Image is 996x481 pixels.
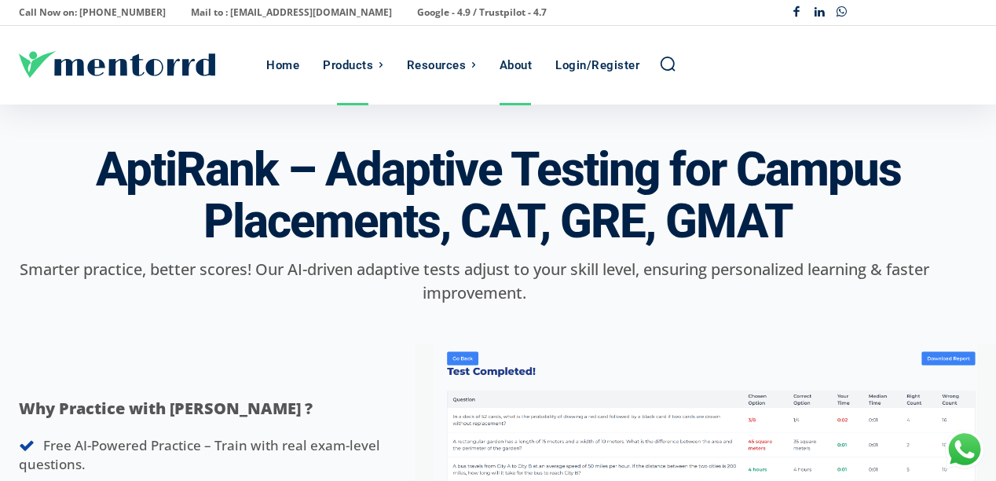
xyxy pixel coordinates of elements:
[19,258,930,305] p: Smarter practice, better scores! Our AI-driven adaptive tests adjust to your skill level, ensurin...
[547,26,647,105] a: Login/Register
[407,26,467,105] div: Resources
[19,436,380,473] span: Free AI-Powered Practice – Train with real exam-level questions.
[19,144,977,248] h3: AptiRank – Adaptive Testing for Campus Placements, CAT, GRE, GMAT
[659,55,676,72] a: Search
[19,51,258,78] a: Logo
[191,2,392,24] p: Mail to : [EMAIL_ADDRESS][DOMAIN_NAME]
[315,26,391,105] a: Products
[555,26,639,105] div: Login/Register
[808,2,831,24] a: Linkedin
[19,2,166,24] p: Call Now on: [PHONE_NUMBER]
[323,26,373,105] div: Products
[945,430,984,469] div: Chat with Us
[785,2,808,24] a: Facebook
[500,26,533,105] div: About
[19,397,349,420] p: Why Practice with [PERSON_NAME] ?
[258,26,307,105] a: Home
[830,2,853,24] a: Whatsapp
[417,2,547,24] p: Google - 4.9 / Trustpilot - 4.7
[266,26,299,105] div: Home
[492,26,540,105] a: About
[399,26,484,105] a: Resources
